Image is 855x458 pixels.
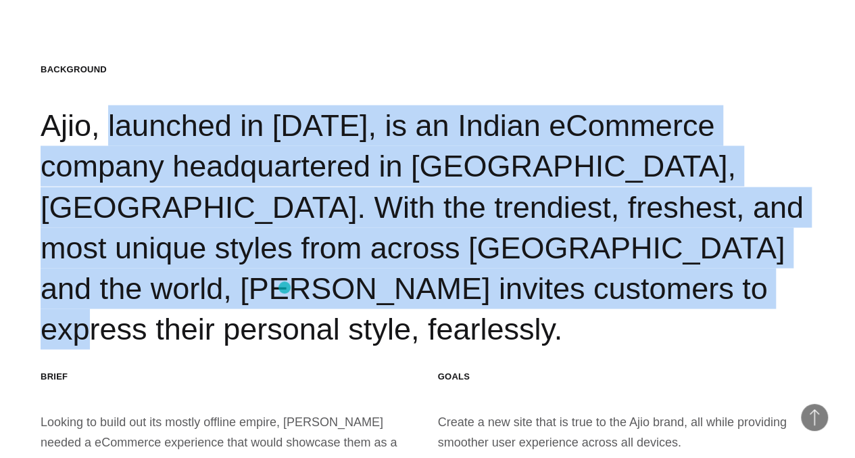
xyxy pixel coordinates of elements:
h2: Background [41,64,814,75]
h3: Brief [41,370,418,382]
h3: Goals [438,370,815,382]
button: Back to Top [801,404,828,431]
div: Ajio, launched in [DATE], is an Indian eCommerce company headquartered in [GEOGRAPHIC_DATA], [GEO... [41,64,814,350]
